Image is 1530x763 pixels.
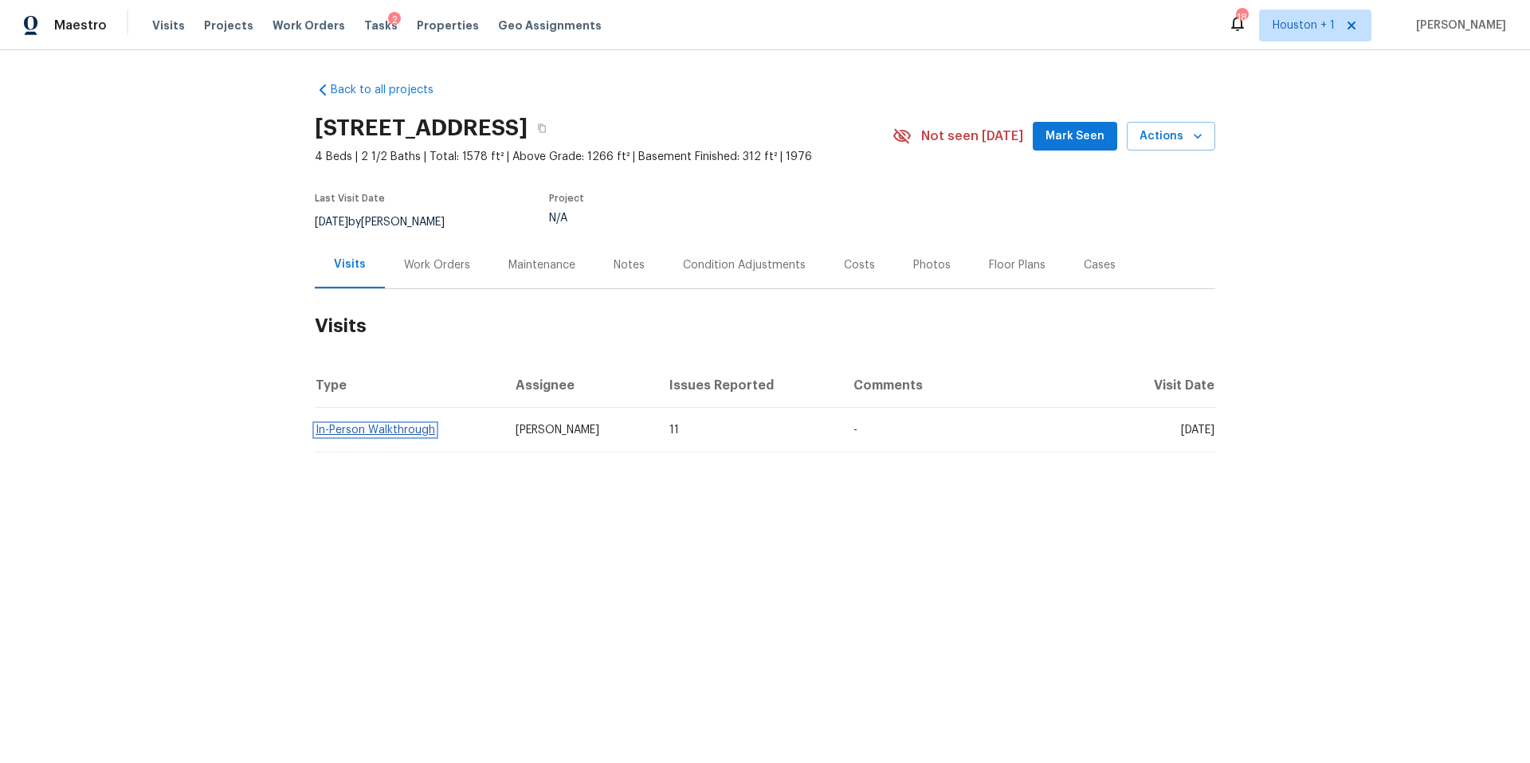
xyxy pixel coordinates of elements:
span: Houston + 1 [1273,18,1335,33]
span: 4 Beds | 2 1/2 Baths | Total: 1578 ft² | Above Grade: 1266 ft² | Basement Finished: 312 ft² | 1976 [315,149,892,165]
span: [PERSON_NAME] [1410,18,1506,33]
a: In-Person Walkthrough [316,425,435,436]
span: [PERSON_NAME] [516,425,599,436]
div: Maintenance [508,257,575,273]
button: Mark Seen [1033,122,1117,151]
th: Type [315,363,503,408]
span: Mark Seen [1045,127,1104,147]
span: Maestro [54,18,107,33]
th: Visit Date [1111,363,1215,408]
span: [DATE] [315,217,348,228]
a: Back to all projects [315,82,468,98]
span: Projects [204,18,253,33]
div: Photos [913,257,951,273]
span: Visits [152,18,185,33]
span: Work Orders [273,18,345,33]
span: Not seen [DATE] [921,128,1023,144]
span: Last Visit Date [315,194,385,203]
th: Issues Reported [657,363,840,408]
div: Notes [614,257,645,273]
span: Actions [1140,127,1202,147]
div: Floor Plans [989,257,1045,273]
div: Work Orders [404,257,470,273]
h2: Visits [315,289,1215,363]
div: Costs [844,257,875,273]
span: [DATE] [1181,425,1214,436]
span: Geo Assignments [498,18,602,33]
th: Assignee [503,363,657,408]
div: Cases [1084,257,1116,273]
span: Project [549,194,584,203]
div: by [PERSON_NAME] [315,213,464,232]
span: - [853,425,857,436]
div: N/A [549,213,855,224]
span: Properties [417,18,479,33]
h2: [STREET_ADDRESS] [315,120,528,136]
th: Comments [841,363,1111,408]
span: 11 [669,425,679,436]
button: Copy Address [528,114,556,143]
button: Actions [1127,122,1215,151]
div: Visits [334,256,366,272]
div: 18 [1236,10,1247,25]
div: 2 [388,12,401,28]
span: Tasks [364,20,398,31]
div: Condition Adjustments [683,257,806,273]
